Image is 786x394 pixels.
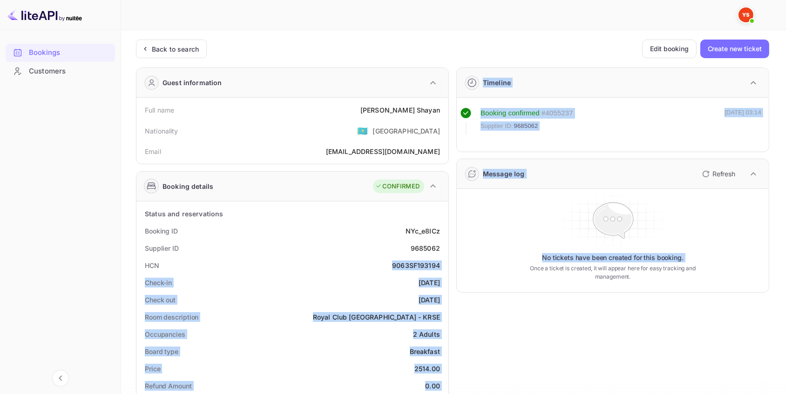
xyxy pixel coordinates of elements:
[481,108,540,119] div: Booking confirmed
[163,78,222,87] div: Guest information
[739,7,753,22] img: Yandex Support
[326,147,440,156] div: [EMAIL_ADDRESS][DOMAIN_NAME]
[360,105,440,115] div: [PERSON_NAME] Shayan
[145,312,198,322] div: Room description
[700,40,769,58] button: Create new ticket
[529,264,697,281] p: Once a ticket is created, it will appear here for easy tracking and management.
[145,126,178,136] div: Nationality
[145,243,179,253] div: Supplier ID
[145,226,178,236] div: Booking ID
[392,260,440,270] div: 9063SF193194
[145,347,178,356] div: Board type
[542,108,573,119] div: # 4055237
[373,126,440,136] div: [GEOGRAPHIC_DATA]
[152,44,199,54] div: Back to search
[145,209,223,219] div: Status and reservations
[29,66,110,77] div: Customers
[375,182,420,191] div: CONFIRMED
[725,108,761,135] div: [DATE] 03:14
[145,278,172,287] div: Check-in
[411,243,440,253] div: 9685062
[483,169,525,179] div: Message log
[425,381,440,391] div: 0.00
[483,78,511,87] div: Timeline
[642,40,697,58] button: Edit booking
[357,122,368,139] span: United States
[697,167,739,181] button: Refresh
[29,47,110,58] div: Bookings
[6,62,115,80] a: Customers
[145,329,185,339] div: Occupancies
[481,121,513,131] span: Supplier ID:
[52,370,69,387] button: Collapse navigation
[406,226,440,236] div: NYc_e8ICz
[410,347,440,356] div: Breakfast
[6,44,115,61] a: Bookings
[313,312,440,322] div: Royal Club [GEOGRAPHIC_DATA] - KRSE
[145,295,176,305] div: Check out
[145,105,174,115] div: Full name
[419,278,440,287] div: [DATE]
[145,381,192,391] div: Refund Amount
[145,147,161,156] div: Email
[163,181,213,191] div: Booking details
[414,364,440,374] div: 2514.00
[145,260,159,270] div: HCN
[413,329,440,339] div: 2 Adults
[542,253,684,262] p: No tickets have been created for this booking.
[145,364,161,374] div: Price
[6,62,115,80] div: Customers
[514,121,538,131] span: 9685062
[7,7,82,22] img: LiteAPI logo
[712,169,735,179] p: Refresh
[419,295,440,305] div: [DATE]
[6,44,115,62] div: Bookings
